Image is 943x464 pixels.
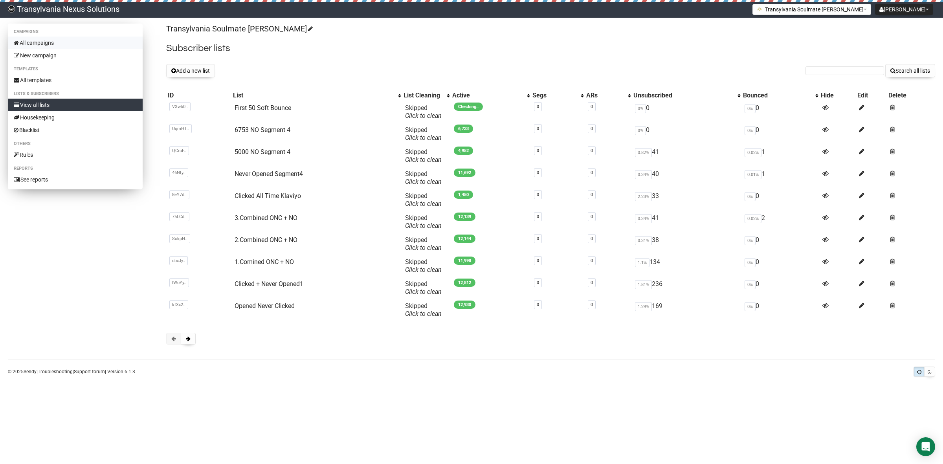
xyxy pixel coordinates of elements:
a: 0 [591,170,593,175]
a: 0 [537,104,539,109]
a: 0 [591,192,593,197]
a: Click to clean [405,244,442,251]
td: 0 [741,255,819,277]
span: 75LCd.. [169,212,189,221]
a: Blacklist [8,124,143,136]
a: First 50 Soft Bounce [235,104,291,112]
th: Active: No sort applied, activate to apply an ascending sort [451,90,531,101]
a: Clicked + Never Opened1 [235,280,303,288]
span: 0.34% [635,170,652,179]
a: Opened Never Clicked [235,302,295,310]
td: 0 [741,123,819,145]
td: 236 [632,277,741,299]
a: Click to clean [405,178,442,185]
td: 169 [632,299,741,321]
li: Templates [8,64,143,74]
span: 12,139 [454,213,475,221]
span: Skipped [405,280,442,295]
td: 0 [741,101,819,123]
p: © 2025 | | | Version 6.1.3 [8,367,135,376]
td: 1 [741,145,819,167]
div: Unsubscribed [633,92,734,99]
button: [PERSON_NAME] [875,4,933,15]
span: 0% [745,302,756,311]
a: 0 [591,104,593,109]
span: Skipped [405,192,442,207]
a: Housekeeping [8,111,143,124]
span: 0.02% [745,214,761,223]
a: 0 [591,302,593,307]
a: Clicked All Time Klaviyo [235,192,301,200]
a: Click to clean [405,288,442,295]
td: 134 [632,255,741,277]
td: 1 [741,167,819,189]
a: 1.Comined ONC + NO [235,258,294,266]
span: Skipped [405,258,442,273]
td: 33 [632,189,741,211]
a: 0 [537,258,539,263]
span: 0.31% [635,236,652,245]
td: 40 [632,167,741,189]
span: ubxJy.. [169,256,188,265]
span: Skipped [405,214,442,229]
a: 0 [591,148,593,153]
span: 4,952 [454,147,473,155]
div: List Cleaning [404,92,443,99]
td: 0 [632,101,741,123]
span: 0% [745,280,756,289]
td: 0 [741,277,819,299]
span: Checking.. [454,103,483,111]
a: 0 [537,280,539,285]
a: Click to clean [405,156,442,163]
a: Click to clean [405,112,442,119]
span: 11,692 [454,169,475,177]
th: List: No sort applied, activate to apply an ascending sort [231,90,402,101]
a: Never Opened Segment4 [235,170,303,178]
a: 0 [591,280,593,285]
span: Skipped [405,302,442,317]
a: 0 [537,302,539,307]
span: 0.01% [745,170,761,179]
a: All templates [8,74,143,86]
td: 38 [632,233,741,255]
a: 0 [591,126,593,131]
li: Campaigns [8,27,143,37]
div: ID [168,92,230,99]
span: 0.02% [745,148,761,157]
button: Add a new list [166,64,215,77]
a: Sendy [24,369,37,374]
div: ARs [586,92,624,99]
span: Skipped [405,104,442,119]
span: Skipped [405,170,442,185]
div: Bounced [743,92,811,99]
th: Unsubscribed: No sort applied, activate to apply an ascending sort [632,90,741,101]
a: 0 [591,214,593,219]
span: QCruF.. [169,146,189,155]
a: See reports [8,173,143,186]
li: Others [8,139,143,149]
a: Support forum [74,369,105,374]
h2: Subscriber lists [166,41,935,55]
span: VXwb0.. [169,102,191,111]
a: 0 [537,236,539,241]
span: 1.29% [635,302,652,311]
span: UqmHT.. [169,124,192,133]
li: Lists & subscribers [8,89,143,99]
a: Click to clean [405,200,442,207]
span: 0.34% [635,214,652,223]
span: 12,144 [454,235,475,243]
span: 11,998 [454,257,475,265]
td: 0 [741,189,819,211]
th: Hide: No sort applied, sorting is disabled [819,90,856,101]
a: Rules [8,149,143,161]
a: Transylvania Soulmate [PERSON_NAME] [166,24,312,33]
a: 0 [537,192,539,197]
div: Hide [821,92,854,99]
span: Skipped [405,236,442,251]
span: 0% [745,258,756,267]
td: 41 [632,145,741,167]
a: 0 [537,148,539,153]
span: 2.23% [635,192,652,201]
a: 2.Combined ONC + NO [235,236,297,244]
th: Delete: No sort applied, sorting is disabled [887,90,935,101]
